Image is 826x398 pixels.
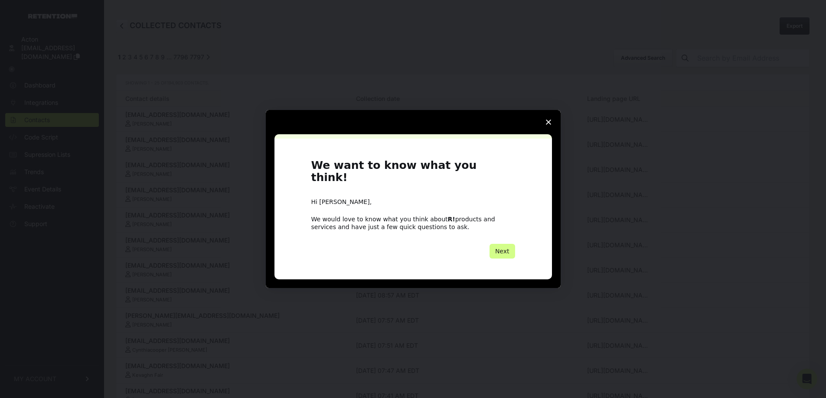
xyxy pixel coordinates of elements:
h1: We want to know what you think! [311,159,515,189]
div: Hi [PERSON_NAME], [311,198,515,207]
b: R! [448,216,455,223]
span: Close survey [536,110,561,134]
button: Next [490,244,515,259]
div: We would love to know what you think about products and services and have just a few quick questi... [311,215,515,231]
